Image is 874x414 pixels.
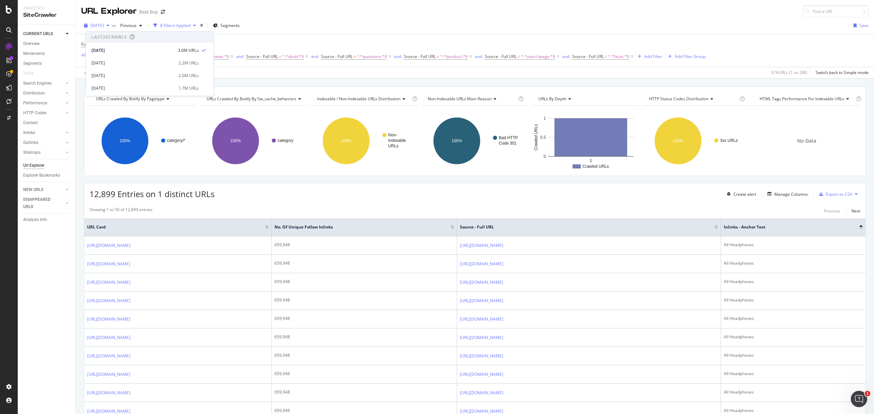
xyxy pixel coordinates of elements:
[23,30,64,38] a: CURRENT URLS
[230,138,241,143] text: 100%
[724,242,863,248] div: All Headphones
[851,20,869,31] button: Save
[724,297,863,303] div: All Headphones
[673,138,683,143] text: 100%
[91,60,174,66] div: [DATE]
[200,111,307,171] div: A chart.
[91,47,174,54] div: [DATE]
[179,60,199,66] div: 2.2M URLs
[826,191,852,197] div: Export as CSV
[274,279,454,285] div: 659,948
[87,297,130,304] a: [URL][DOMAIN_NAME]
[23,40,40,47] div: Overview
[23,172,60,179] div: Explorer Bookmarks
[221,23,240,28] span: Segments
[23,119,71,127] a: Content
[803,5,869,17] input: Find a URL
[643,111,750,171] div: A chart.
[733,191,756,197] div: Create alert
[518,54,520,59] span: ≠
[23,129,64,136] a: Inlinks
[321,54,353,59] span: Source - Full URL
[81,52,90,58] button: AND
[460,316,503,323] a: [URL][DOMAIN_NAME]
[534,124,538,150] text: Crawled URLs
[724,352,863,358] div: All Headphones
[724,260,863,266] div: All Headphones
[485,54,517,59] span: Source - Full URL
[23,172,71,179] a: Explorer Bookmarks
[117,23,137,28] span: Previous
[23,80,64,87] a: Search Engines
[87,371,130,378] a: [URL][DOMAIN_NAME]
[160,23,191,28] div: 8 Filters Applied
[499,141,517,146] text: Code 301
[23,162,71,169] a: Url Explorer
[23,119,38,127] div: Content
[311,111,418,171] div: A chart.
[23,80,52,87] div: Search Engines
[428,96,492,102] span: Non-Indexable URLs Main Reason
[851,391,867,407] iframe: Intercom live chat
[81,67,101,78] button: Apply
[316,93,411,104] h4: Indexable / Non-Indexable URLs Distribution
[274,352,454,358] div: 659,948
[274,242,454,248] div: 659,948
[274,297,454,303] div: 659,948
[139,9,158,15] div: Best Buy
[274,334,454,340] div: 659,948
[421,111,528,171] svg: A chart.
[572,54,604,59] span: Source - Full URL
[23,50,71,57] a: Movements
[317,96,400,102] span: Indexable / Non-Indexable URLs distribution
[278,138,293,143] text: category
[23,70,40,77] a: Visits
[765,190,808,198] button: Manage Columns
[81,41,96,47] span: Full URL
[89,207,153,215] div: Showing 1 to 50 of 12,899 entries
[246,54,278,59] span: Source - Full URL
[758,93,855,104] h4: HTML Tags Performance for Indexable URLs
[460,242,503,249] a: [URL][DOMAIN_NAME]
[451,138,462,143] text: 100%
[851,207,860,215] button: Next
[87,353,130,359] a: [URL][DOMAIN_NAME]
[540,135,546,140] text: 0.5
[608,52,629,61] span: ^.*facet.*$
[388,133,397,137] text: Non-
[532,111,639,171] div: A chart.
[274,371,454,377] div: 659,948
[210,20,242,31] button: Segments
[460,389,503,396] a: [URL][DOMAIN_NAME]
[675,54,706,59] div: Add Filter Group
[96,96,165,102] span: URLs Crawled By Botify By pagetype
[236,53,243,60] button: and
[23,139,38,146] div: Outlinks
[341,138,351,143] text: 100%
[404,54,436,59] span: Source - Full URL
[311,54,318,59] div: and
[87,316,130,323] a: [URL][DOMAIN_NAME]
[23,149,41,156] div: Sitemaps
[117,20,145,31] button: Previous
[91,85,174,91] div: [DATE]
[724,224,849,230] span: Inlinks - Anchor Text
[207,96,296,102] span: URLs Crawled By Botify By sw_cache_behaviors
[760,96,844,102] span: HTML Tags Performance for Indexable URLs
[89,111,197,171] svg: A chart.
[562,53,569,60] button: and
[720,138,738,143] text: 3xx URLs
[23,60,42,67] div: Segments
[178,47,199,54] div: 3.0M URLs
[851,208,860,214] div: Next
[23,70,33,77] div: Visits
[394,53,401,60] button: and
[274,260,454,266] div: 659,948
[797,137,816,144] span: No Data
[724,371,863,377] div: All Headphones
[644,54,662,59] div: Add Filter
[460,279,503,286] a: [URL][DOMAIN_NAME]
[95,93,191,104] h4: URLs Crawled By Botify By pagetype
[179,85,199,91] div: 1.7M URLs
